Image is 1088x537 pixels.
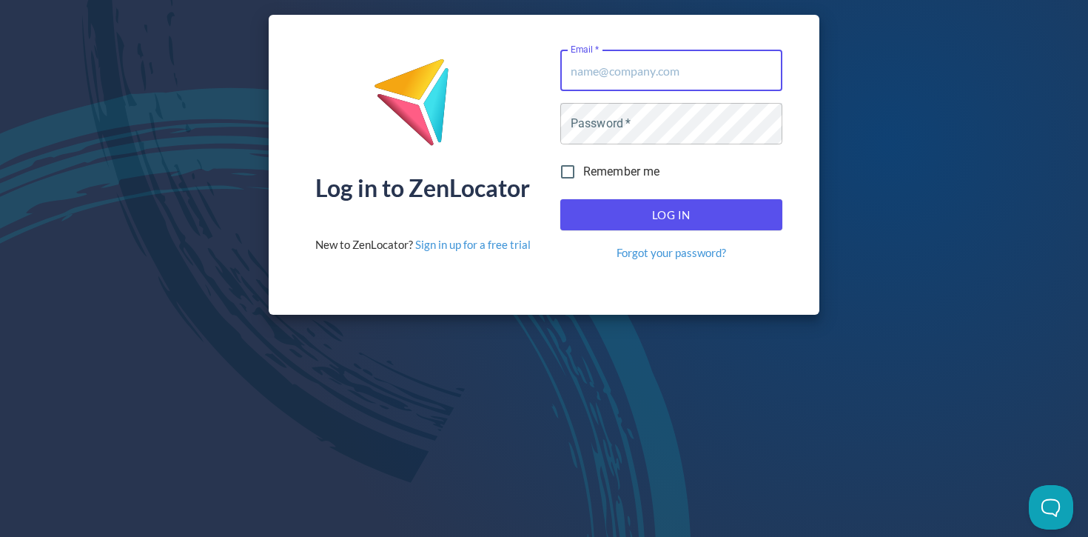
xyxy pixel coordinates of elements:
[617,245,726,261] a: Forgot your password?
[560,50,782,91] input: name@company.com
[583,163,660,181] span: Remember me
[315,176,530,200] div: Log in to ZenLocator
[577,205,766,224] span: Log In
[373,58,472,158] img: ZenLocator
[415,238,531,251] a: Sign in up for a free trial
[560,199,782,230] button: Log In
[1029,485,1073,530] iframe: Toggle Customer Support
[315,237,531,253] div: New to ZenLocator?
